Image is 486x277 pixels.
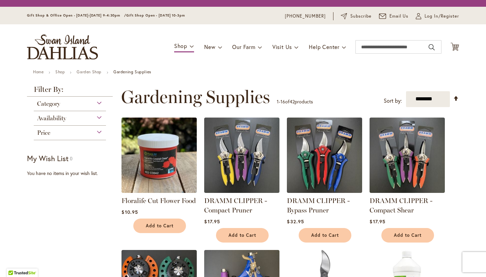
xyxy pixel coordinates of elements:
[350,13,372,20] span: Subscribe
[37,115,66,122] span: Availability
[277,96,313,107] p: - of products
[341,13,372,20] a: Subscribe
[37,100,60,107] span: Category
[37,129,50,136] span: Price
[122,209,138,215] span: $10.95
[27,153,69,163] strong: My Wish List
[416,13,459,20] a: Log In/Register
[290,98,295,105] span: 42
[204,218,220,225] span: $17.95
[204,118,279,193] img: DRAMM CLIPPER - Compact Pruner
[5,253,24,272] iframe: Launch Accessibility Center
[370,118,445,193] img: DRAMM CLIPPER - Compact Shear
[425,13,459,20] span: Log In/Register
[33,69,44,74] a: Home
[232,43,255,50] span: Our Farm
[77,69,102,74] a: Garden Shop
[309,43,340,50] span: Help Center
[27,34,98,59] a: store logo
[27,13,126,18] span: Gift Shop & Office Open - [DATE]-[DATE] 9-4:30pm /
[27,86,113,97] strong: Filter By:
[381,228,434,243] button: Add to Cart
[113,69,151,74] strong: Gardening Supplies
[122,118,197,193] img: Floralife Cut Flower Food
[287,218,304,225] span: $32.95
[204,197,267,214] a: DRAMM CLIPPER - Compact Pruner
[389,13,409,20] span: Email Us
[311,232,339,238] span: Add to Cart
[126,13,185,18] span: Gift Shop Open - [DATE] 10-3pm
[121,87,270,107] span: Gardening Supplies
[280,98,285,105] span: 16
[27,170,117,177] div: You have no items in your wish list.
[370,218,385,225] span: $17.95
[216,228,269,243] button: Add to Cart
[55,69,65,74] a: Shop
[370,197,432,214] a: DRAMM CLIPPER - Compact Shear
[299,228,351,243] button: Add to Cart
[379,13,409,20] a: Email Us
[228,232,256,238] span: Add to Cart
[272,43,292,50] span: Visit Us
[204,188,279,194] a: DRAMM CLIPPER - Compact Pruner
[174,42,187,49] span: Shop
[285,13,326,20] a: [PHONE_NUMBER]
[122,197,196,205] a: Floralife Cut Flower Food
[384,95,402,107] label: Sort by:
[204,43,215,50] span: New
[370,188,445,194] a: DRAMM CLIPPER - Compact Shear
[287,118,362,193] img: DRAMM CLIPPER - Bypass Pruner
[133,219,186,233] button: Add to Cart
[146,223,173,229] span: Add to Cart
[287,188,362,194] a: DRAMM CLIPPER - Bypass Pruner
[122,188,197,194] a: Floralife Cut Flower Food
[429,42,435,53] button: Search
[287,197,350,214] a: DRAMM CLIPPER - Bypass Pruner
[394,232,422,238] span: Add to Cart
[277,98,279,105] span: 1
